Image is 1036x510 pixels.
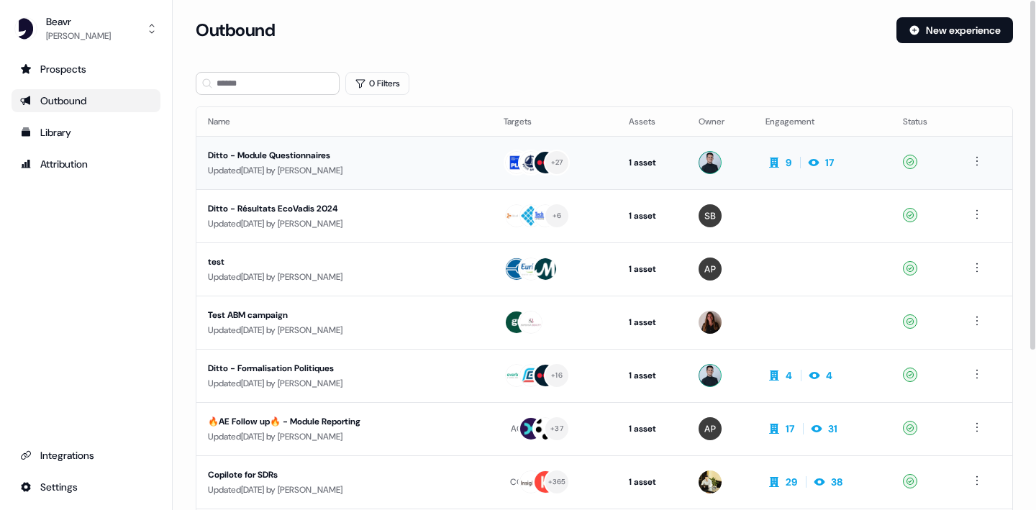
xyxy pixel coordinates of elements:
[208,483,481,497] div: Updated [DATE] by [PERSON_NAME]
[12,58,160,81] a: Go to prospects
[196,19,275,41] h3: Outbound
[699,204,722,227] img: Simon
[786,475,797,489] div: 29
[196,107,492,136] th: Name
[786,422,794,436] div: 17
[786,155,791,170] div: 9
[548,475,566,488] div: + 365
[12,475,160,498] a: Go to integrations
[12,121,160,144] a: Go to templates
[629,422,675,436] div: 1 asset
[699,151,722,174] img: Ugo
[208,429,481,444] div: Updated [DATE] by [PERSON_NAME]
[831,475,842,489] div: 38
[12,152,160,176] a: Go to attribution
[12,444,160,467] a: Go to integrations
[208,414,467,429] div: 🔥AE Follow up🔥 - Module Reporting
[12,89,160,112] a: Go to outbound experience
[629,315,675,329] div: 1 asset
[20,157,152,171] div: Attribution
[891,107,957,136] th: Status
[20,94,152,108] div: Outbound
[699,417,722,440] img: Alexis
[629,155,675,170] div: 1 asset
[629,368,675,383] div: 1 asset
[20,62,152,76] div: Prospects
[208,468,467,482] div: Copilote for SDRs
[345,72,409,95] button: 0 Filters
[208,255,467,269] div: test
[550,422,563,435] div: + 37
[754,107,891,136] th: Engagement
[208,308,467,322] div: Test ABM campaign
[629,475,675,489] div: 1 asset
[511,422,523,436] div: AC
[46,14,111,29] div: Beavr
[208,148,467,163] div: Ditto - Module Questionnaires
[629,209,675,223] div: 1 asset
[208,163,481,178] div: Updated [DATE] by [PERSON_NAME]
[699,364,722,387] img: Ugo
[208,323,481,337] div: Updated [DATE] by [PERSON_NAME]
[208,217,481,231] div: Updated [DATE] by [PERSON_NAME]
[825,155,834,170] div: 17
[553,209,562,222] div: + 6
[510,475,523,489] div: CO
[208,361,467,375] div: Ditto - Formalisation Politiques
[699,470,722,493] img: Armand
[46,29,111,43] div: [PERSON_NAME]
[786,368,792,383] div: 4
[20,480,152,494] div: Settings
[20,125,152,140] div: Library
[699,311,722,334] img: Flora
[551,369,563,382] div: + 16
[208,201,467,216] div: Ditto - Résultats EcoVadis 2024
[208,270,481,284] div: Updated [DATE] by [PERSON_NAME]
[617,107,686,136] th: Assets
[551,156,563,169] div: + 27
[826,368,832,383] div: 4
[699,258,722,281] img: Alexis
[208,376,481,391] div: Updated [DATE] by [PERSON_NAME]
[896,17,1013,43] button: New experience
[12,12,160,46] button: Beavr[PERSON_NAME]
[828,422,837,436] div: 31
[687,107,754,136] th: Owner
[629,262,675,276] div: 1 asset
[20,448,152,463] div: Integrations
[492,107,617,136] th: Targets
